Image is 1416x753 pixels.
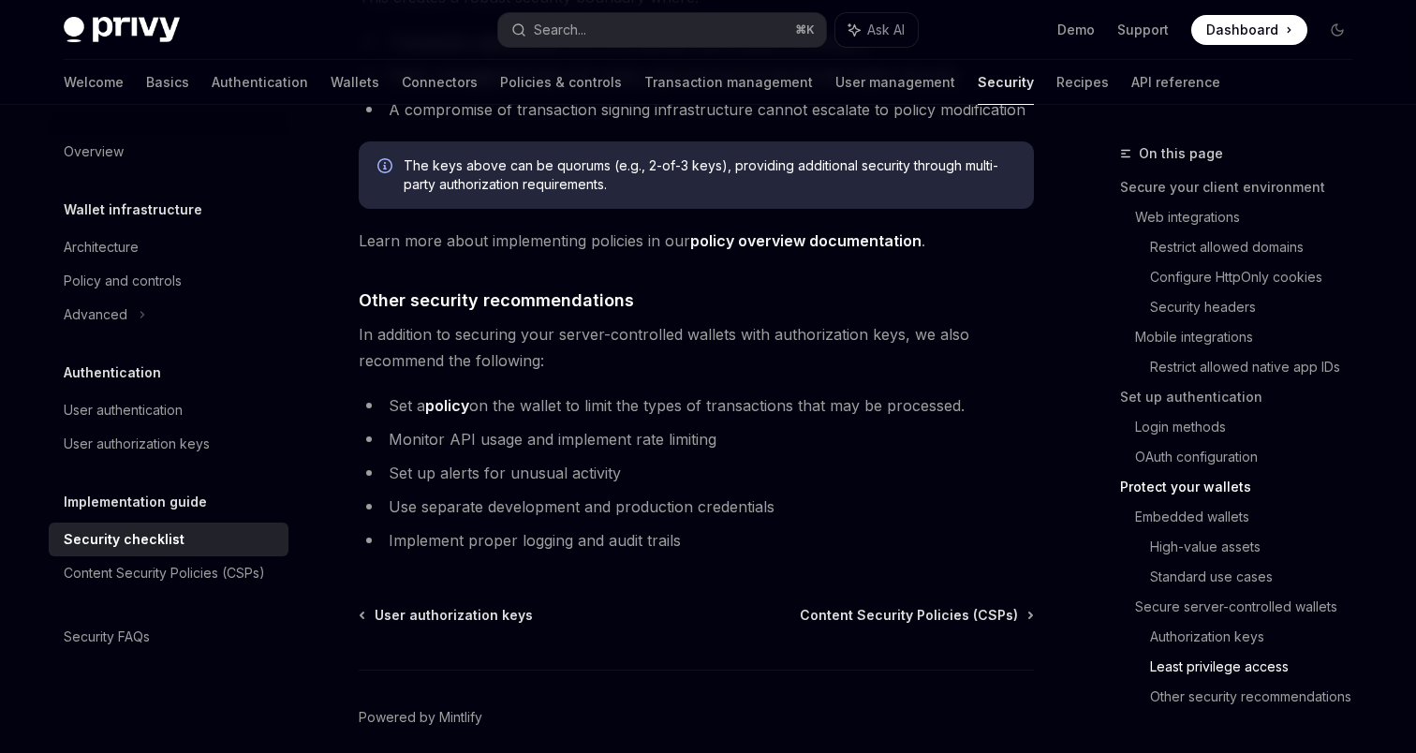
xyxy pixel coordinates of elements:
[146,60,189,105] a: Basics
[64,199,202,221] h5: Wallet infrastructure
[359,708,482,727] a: Powered by Mintlify
[1057,21,1095,39] a: Demo
[49,393,288,427] a: User authentication
[835,60,955,105] a: User management
[1322,15,1352,45] button: Toggle dark mode
[64,562,265,584] div: Content Security Policies (CSPs)
[800,606,1032,625] a: Content Security Policies (CSPs)
[361,606,533,625] a: User authorization keys
[64,399,183,421] div: User authentication
[49,427,288,461] a: User authorization keys
[377,158,396,177] svg: Info
[835,13,918,47] button: Ask AI
[867,21,905,39] span: Ask AI
[1135,502,1367,532] a: Embedded wallets
[500,60,622,105] a: Policies & controls
[402,60,478,105] a: Connectors
[1206,21,1278,39] span: Dashboard
[795,22,815,37] span: ⌘ K
[1150,292,1367,322] a: Security headers
[1150,682,1367,712] a: Other security recommendations
[64,17,180,43] img: dark logo
[49,556,288,590] a: Content Security Policies (CSPs)
[49,230,288,264] a: Architecture
[1135,442,1367,472] a: OAuth configuration
[359,494,1034,520] li: Use separate development and production credentials
[1056,60,1109,105] a: Recipes
[331,60,379,105] a: Wallets
[64,60,124,105] a: Welcome
[1135,592,1367,622] a: Secure server-controlled wallets
[64,303,127,326] div: Advanced
[1120,472,1367,502] a: Protect your wallets
[64,528,184,551] div: Security checklist
[212,60,308,105] a: Authentication
[359,460,1034,486] li: Set up alerts for unusual activity
[1117,21,1169,39] a: Support
[404,156,1015,194] span: The keys above can be quorums (e.g., 2-of-3 keys), providing additional security through multi-pa...
[498,13,826,47] button: Search...⌘K
[375,606,533,625] span: User authorization keys
[978,60,1034,105] a: Security
[1150,532,1367,562] a: High-value assets
[1150,652,1367,682] a: Least privilege access
[1135,412,1367,442] a: Login methods
[359,426,1034,452] li: Monitor API usage and implement rate limiting
[359,527,1034,554] li: Implement proper logging and audit trails
[425,396,469,416] a: policy
[1191,15,1307,45] a: Dashboard
[1120,172,1367,202] a: Secure your client environment
[49,264,288,298] a: Policy and controls
[49,135,288,169] a: Overview
[64,236,139,258] div: Architecture
[690,231,922,251] a: policy overview documentation
[1150,352,1367,382] a: Restrict allowed native app IDs
[49,523,288,556] a: Security checklist
[359,228,1034,254] span: Learn more about implementing policies in our .
[64,433,210,455] div: User authorization keys
[359,288,634,313] span: Other security recommendations
[64,626,150,648] div: Security FAQs
[64,362,161,384] h5: Authentication
[644,60,813,105] a: Transaction management
[359,321,1034,374] span: In addition to securing your server-controlled wallets with authorization keys, we also recommend...
[64,491,207,513] h5: Implementation guide
[1150,262,1367,292] a: Configure HttpOnly cookies
[1150,562,1367,592] a: Standard use cases
[534,19,586,41] div: Search...
[359,392,1034,419] li: Set a on the wallet to limit the types of transactions that may be processed.
[1150,232,1367,262] a: Restrict allowed domains
[64,270,182,292] div: Policy and controls
[1135,202,1367,232] a: Web integrations
[800,606,1018,625] span: Content Security Policies (CSPs)
[1150,622,1367,652] a: Authorization keys
[49,620,288,654] a: Security FAQs
[1131,60,1220,105] a: API reference
[1135,322,1367,352] a: Mobile integrations
[64,140,124,163] div: Overview
[359,96,1034,123] li: A compromise of transaction signing infrastructure cannot escalate to policy modification
[1120,382,1367,412] a: Set up authentication
[1139,142,1223,165] span: On this page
